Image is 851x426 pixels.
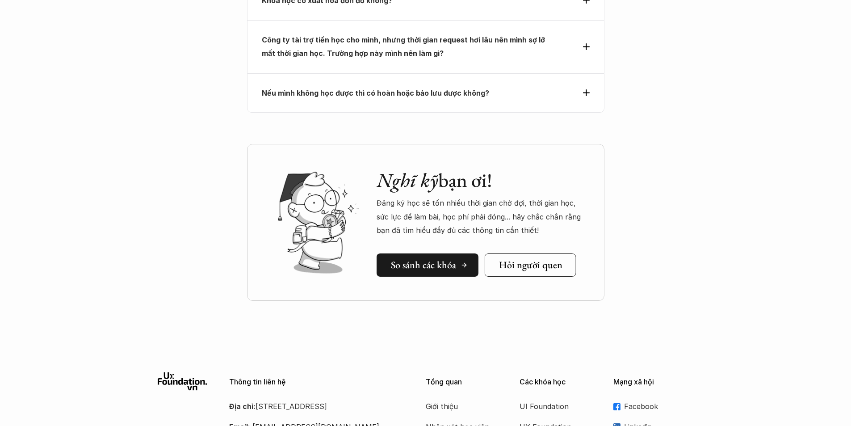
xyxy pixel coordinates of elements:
[613,400,694,413] a: Facebook
[499,259,562,270] h5: Hỏi người quen
[377,253,478,277] a: So sánh các khóa
[624,400,694,413] p: Facebook
[520,400,591,413] a: UI Foundation
[229,400,403,413] p: [STREET_ADDRESS]
[426,400,497,413] a: Giới thiệu
[262,35,547,58] strong: Công ty tài trợ tiền học cho mình, nhưng thời gian request hơi lâu nên mình sợ lỡ mất thời gian h...
[229,378,403,386] p: Thông tin liên hệ
[229,402,256,411] strong: Địa chỉ:
[613,378,694,386] p: Mạng xã hội
[426,378,506,386] p: Tổng quan
[377,196,587,237] p: Đăng ký học sẽ tốn nhiều thời gian chờ đợi, thời gian học, sức lực để làm bài, học phí phải đóng....
[262,89,489,97] strong: Nếu mình không học được thì có hoàn hoặc bảo lưu được không?
[391,259,456,270] h5: So sánh các khóa
[377,169,587,192] h2: bạn ơi!
[484,253,576,277] a: Hỏi người quen
[520,378,600,386] p: Các khóa học
[377,167,438,193] em: Nghĩ kỹ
